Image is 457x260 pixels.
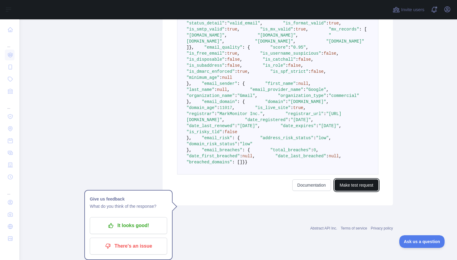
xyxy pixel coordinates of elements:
span: , [222,39,225,44]
span: "is_subaddress" [186,63,225,68]
span: , [339,124,341,128]
span: , [227,87,229,92]
span: "date_first_breached" [186,154,240,159]
span: , [248,69,250,74]
span: "low" [240,142,252,146]
span: "domain_risk_status" [186,142,237,146]
span: false [298,57,311,62]
span: false [311,69,324,74]
span: : [ [359,27,367,32]
span: null [222,75,232,80]
span: : [214,87,217,92]
span: true [237,69,248,74]
span: , [222,117,225,122]
span: , [237,51,240,56]
span: : [225,63,227,68]
span: : [321,51,323,56]
span: }, [186,148,192,152]
span: , [336,51,339,56]
span: : [217,105,219,110]
span: "domain_age" [186,105,217,110]
span: : [293,27,296,32]
span: : [225,21,227,26]
span: "date_last_breached" [275,154,326,159]
span: : { [237,99,245,104]
span: "is_role" [263,63,286,68]
span: null [217,87,227,92]
span: , [240,57,242,62]
span: "[DOMAIN_NAME]" [186,33,225,38]
span: Invite users [401,6,424,13]
span: "domain" [265,99,285,104]
iframe: Toggle Customer Support [399,235,445,248]
span: , [293,39,296,44]
span: : [291,105,293,110]
span: false [324,51,336,56]
span: true [227,51,237,56]
span: : [219,75,222,80]
span: "organization_type" [278,93,326,98]
span: "is_risky_tld" [186,130,222,134]
span: , [339,21,341,26]
span: "date_registered" [245,117,288,122]
span: : [240,154,242,159]
span: : { [242,45,250,50]
span: "email_risk" [202,136,232,140]
span: : [326,154,329,159]
span: false [288,63,301,68]
span: , [258,124,260,128]
span: "is_smtp_valid" [186,27,225,32]
span: , [311,57,313,62]
span: : [296,81,298,86]
span: , [326,99,329,104]
span: true [293,105,303,110]
h1: Give us feedback [90,195,167,203]
div: ... [5,98,15,110]
span: "commercial" [329,93,359,98]
span: : [] [232,160,242,165]
span: : [308,69,311,74]
span: : [313,136,316,140]
span: "minimum_age" [186,75,219,80]
span: , [260,21,263,26]
span: "[DOMAIN_NAME]" [258,33,296,38]
span: "[DOMAIN_NAME]" [326,39,364,44]
span: : [316,124,319,128]
span: "mx_records" [329,27,359,32]
span: , [311,117,313,122]
span: "[DOMAIN_NAME]" [288,99,326,104]
span: : [326,93,329,98]
span: : { [242,148,250,152]
span: : { [237,81,245,86]
span: "status_detail" [186,21,225,26]
span: : [303,87,306,92]
span: , [225,33,227,38]
span: : [235,124,237,128]
span: }, [186,136,192,140]
span: , [255,93,258,98]
span: "is_format_valid" [283,21,326,26]
span: }, [186,81,192,86]
span: "registrar_url" [286,111,324,116]
span: "[DATE]" [319,124,339,128]
span: , [301,63,303,68]
span: false [227,57,240,62]
span: , [326,87,329,92]
span: "valid_email" [227,21,260,26]
span: "is_username_suspicious" [260,51,321,56]
span: }, [186,99,192,104]
span: : [225,27,227,32]
span: }, [189,45,194,50]
a: Abstract API Inc. [310,226,337,230]
span: , [296,33,298,38]
span: , [240,63,242,68]
span: "is_catchall" [263,57,296,62]
span: , [303,105,306,110]
span: "email_domain" [202,99,237,104]
span: , [329,136,331,140]
span: , [252,154,255,159]
a: Terms of service [341,226,367,230]
div: ... [5,36,15,48]
span: "[DOMAIN_NAME]" [255,39,293,44]
span: : [237,142,240,146]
